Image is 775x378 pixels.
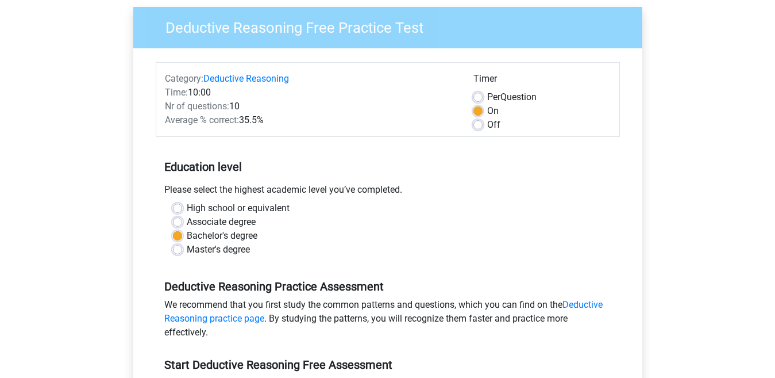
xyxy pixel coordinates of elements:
label: Question [487,90,537,104]
h3: Deductive Reasoning Free Practice Test [152,14,634,37]
div: Please select the highest academic level you’ve completed. [156,183,620,201]
label: High school or equivalent [187,201,290,215]
label: Master's degree [187,243,250,257]
label: Off [487,118,500,132]
h5: Start Deductive Reasoning Free Assessment [164,358,611,372]
div: 10:00 [156,86,465,100]
h5: Education level [164,155,611,178]
div: Timer [473,72,611,90]
label: Associate degree [187,215,256,229]
a: Deductive Reasoning [203,73,289,84]
h5: Deductive Reasoning Practice Assessment [164,280,611,293]
label: On [487,104,499,118]
span: Category: [165,73,203,84]
label: Bachelor's degree [187,229,257,243]
div: We recommend that you first study the common patterns and questions, which you can find on the . ... [156,298,620,344]
span: Nr of questions: [165,101,229,112]
span: Average % correct: [165,114,239,125]
div: 10 [156,100,465,113]
span: Per [487,91,500,102]
span: Time: [165,87,188,98]
div: 35.5% [156,113,465,127]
